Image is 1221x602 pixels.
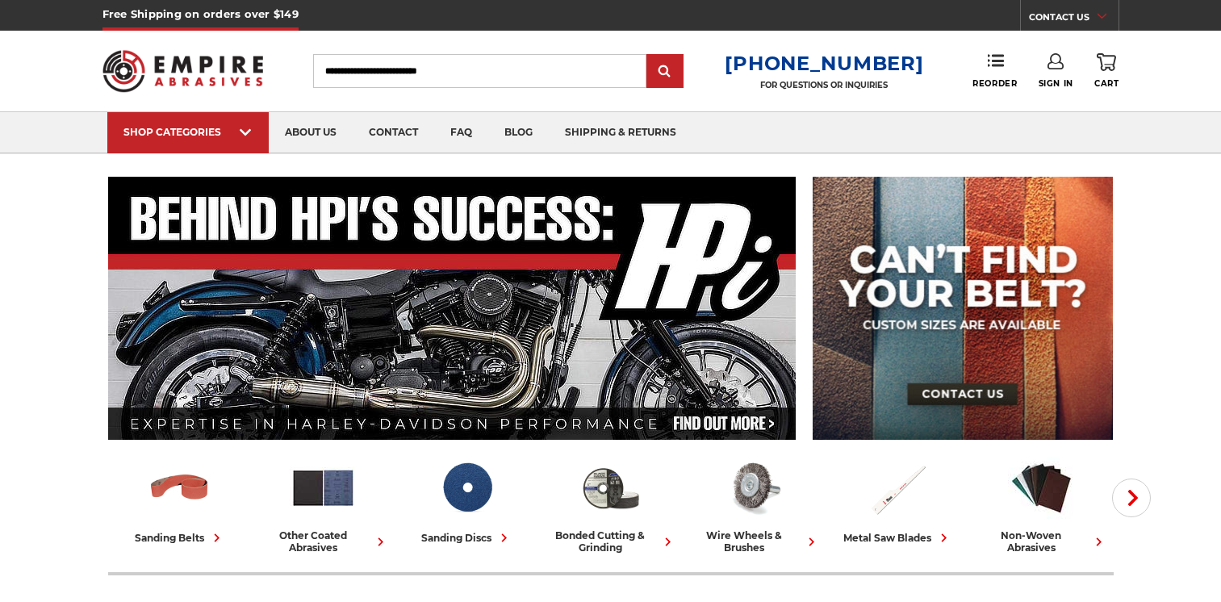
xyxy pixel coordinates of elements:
[353,112,434,153] a: contact
[1094,78,1119,89] span: Cart
[433,454,500,521] img: Sanding Discs
[725,52,923,75] a: [PHONE_NUMBER]
[577,454,644,521] img: Bonded Cutting & Grinding
[421,529,512,546] div: sanding discs
[115,454,245,546] a: sanding belts
[434,112,488,153] a: faq
[108,177,797,440] img: Banner for an interview featuring Horsepower Inc who makes Harley performance upgrades featured o...
[258,454,389,554] a: other coated abrasives
[1094,53,1119,89] a: Cart
[721,454,788,521] img: Wire Wheels & Brushes
[649,56,681,88] input: Submit
[864,454,931,521] img: Metal Saw Blades
[833,454,964,546] a: metal saw blades
[972,53,1017,88] a: Reorder
[689,454,820,554] a: wire wheels & brushes
[546,529,676,554] div: bonded cutting & grinding
[258,529,389,554] div: other coated abrasives
[976,529,1107,554] div: non-woven abrasives
[546,454,676,554] a: bonded cutting & grinding
[146,454,213,521] img: Sanding Belts
[725,80,923,90] p: FOR QUESTIONS OR INQUIRIES
[549,112,692,153] a: shipping & returns
[689,529,820,554] div: wire wheels & brushes
[269,112,353,153] a: about us
[972,78,1017,89] span: Reorder
[1029,8,1119,31] a: CONTACT US
[1039,78,1073,89] span: Sign In
[290,454,357,521] img: Other Coated Abrasives
[1008,454,1075,521] img: Non-woven Abrasives
[488,112,549,153] a: blog
[102,40,264,102] img: Empire Abrasives
[135,529,225,546] div: sanding belts
[976,454,1107,554] a: non-woven abrasives
[813,177,1113,440] img: promo banner for custom belts.
[402,454,533,546] a: sanding discs
[123,126,253,138] div: SHOP CATEGORIES
[843,529,952,546] div: metal saw blades
[1112,479,1151,517] button: Next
